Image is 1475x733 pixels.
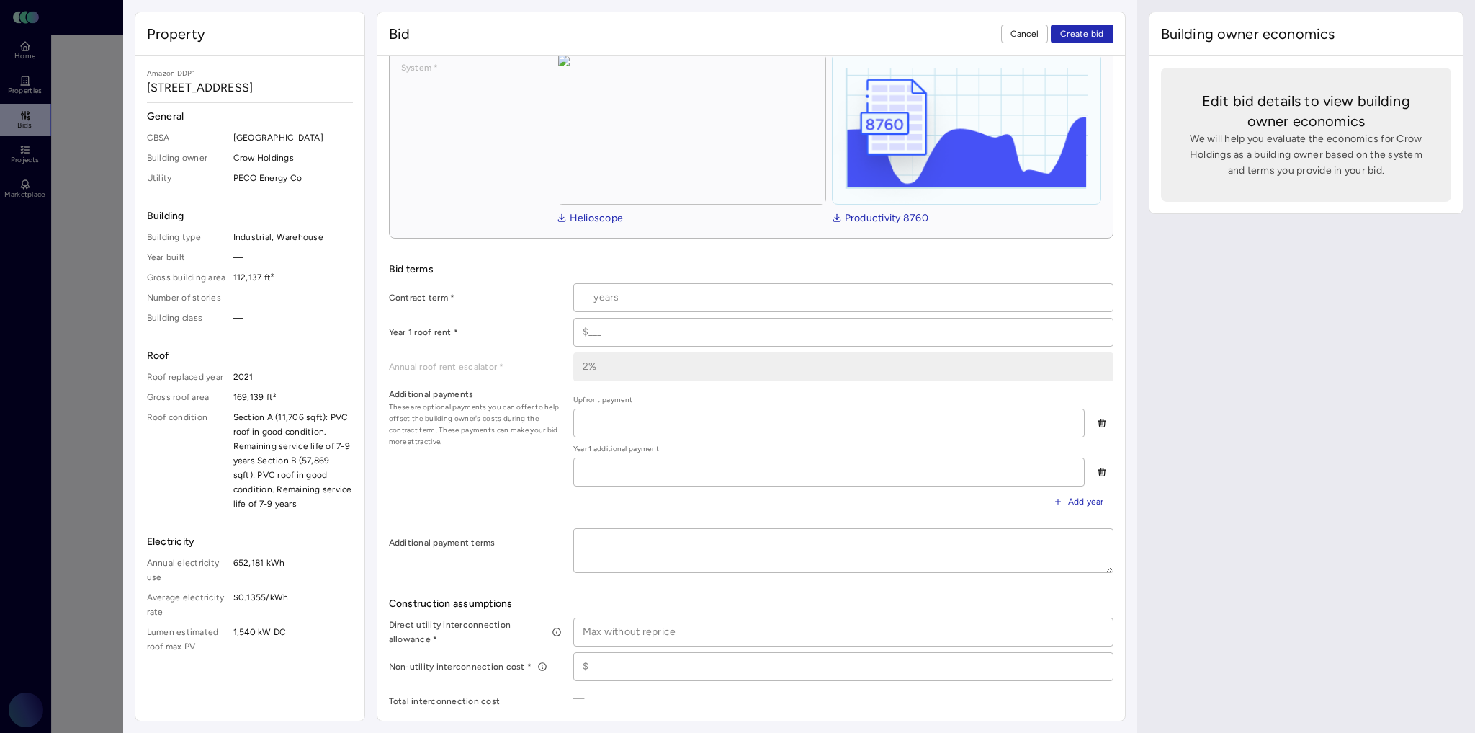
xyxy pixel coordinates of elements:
[233,556,353,585] span: 652,181 kWh
[147,79,353,97] span: [STREET_ADDRESS]
[1161,24,1335,44] span: Building owner economics
[1010,27,1039,41] span: Cancel
[389,596,1113,612] span: Construction assumptions
[147,24,205,44] span: Property
[147,625,228,654] span: Lumen estimated roof max PV
[147,348,353,364] span: Roof
[1060,27,1104,41] span: Create bid
[233,230,353,244] span: Industrial, Warehouse
[233,370,353,384] span: 2021
[574,653,1113,680] input: $____
[573,443,1085,455] span: Year 1 additional payment
[147,130,228,145] span: CBSA
[233,390,353,404] span: 169,139 ft²
[147,230,228,244] span: Building type
[557,53,826,205] img: view
[233,625,353,654] span: 1,540 kW DC
[574,618,1113,646] input: Max without reprice
[147,208,353,224] span: Building
[1184,131,1428,179] span: We will help you evaluate the economics for Crow Holdings as a building owner based on the system...
[557,210,624,226] a: Helioscope
[574,319,1113,346] input: $___
[147,370,228,384] span: Roof replaced year
[1068,494,1104,509] span: Add year
[233,270,353,285] span: 112,137 ft²
[573,687,1113,710] div: —
[832,210,928,226] a: Productivity 8760
[147,534,353,550] span: Electricity
[233,290,353,305] span: —
[147,270,228,285] span: Gross building area
[147,171,228,185] span: Utility
[573,394,1085,406] span: Upfront payment
[233,250,353,265] span: —
[233,171,353,185] span: PECO Energy Co
[147,590,228,619] span: Average electricity rate
[233,151,353,165] span: Crow Holdings
[233,130,353,145] span: [GEOGRAPHIC_DATA]
[389,694,562,708] label: Total interconnection cost
[389,387,562,401] label: Additional payments
[147,290,228,305] span: Number of stories
[574,284,1113,311] input: __ years
[389,536,562,550] label: Additional payment terms
[233,311,353,325] span: —
[401,61,545,75] label: System *
[1001,25,1049,43] button: Cancel
[389,24,410,44] span: Bid
[833,54,1100,204] img: helioscope-8760-1D3KBreE.png
[147,68,353,79] span: Amazon DDP1
[147,410,228,511] span: Roof condition
[389,360,562,374] label: Annual roof rent escalator *
[389,618,562,647] label: Direct utility interconnection allowance *
[389,659,562,674] label: Non-utility interconnection cost *
[147,250,228,265] span: Year built
[147,109,353,125] span: General
[389,401,562,448] span: These are optional payments you can offer to help offset the building owner's costs during the co...
[389,262,1113,277] span: Bid terms
[389,290,562,305] label: Contract term *
[1044,492,1113,511] button: Add year
[233,410,353,511] span: Section A (11,706 sqft): PVC roof in good condition. Remaining service life of 7-9 years Section ...
[233,590,353,619] span: $0.1355/kWh
[1051,25,1113,43] button: Create bid
[147,311,228,325] span: Building class
[147,556,228,585] span: Annual electricity use
[389,325,562,339] label: Year 1 roof rent *
[574,353,1113,381] input: _%
[1184,91,1428,131] span: Edit bid details to view building owner economics
[147,151,228,165] span: Building owner
[147,390,228,404] span: Gross roof area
